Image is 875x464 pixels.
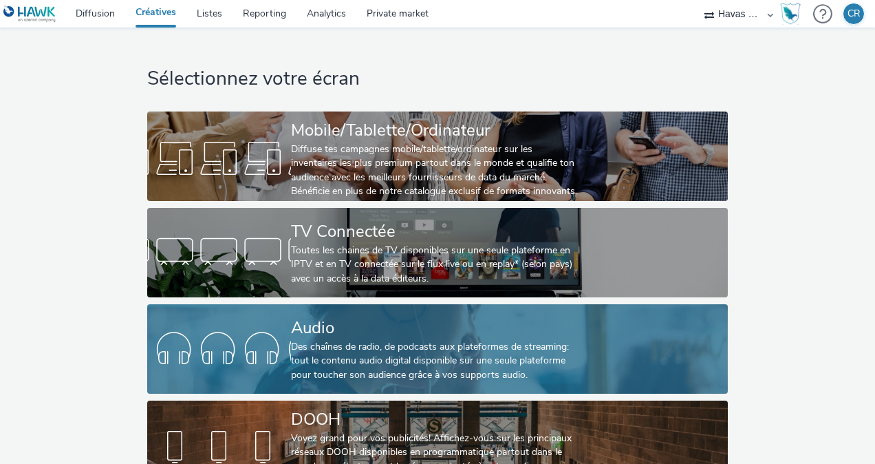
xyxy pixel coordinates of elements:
[147,112,727,201] a: Mobile/Tablette/OrdinateurDiffuse tes campagnes mobile/tablette/ordinateur sur les inventaires le...
[291,143,579,199] div: Diffuse tes campagnes mobile/tablette/ordinateur sur les inventaires les plus premium partout dan...
[780,3,801,25] img: Hawk Academy
[847,3,861,24] div: CR
[291,244,579,286] div: Toutes les chaines de TV disponibles sur une seule plateforme en IPTV et en TV connectée sur le f...
[147,66,727,92] h1: Sélectionnez votre écran
[3,6,56,23] img: undefined Logo
[291,118,579,143] div: Mobile/Tablette/Ordinateur
[291,340,579,382] div: Des chaînes de radio, de podcasts aux plateformes de streaming: tout le contenu audio digital dis...
[147,208,727,297] a: TV ConnectéeToutes les chaines de TV disponibles sur une seule plateforme en IPTV et en TV connec...
[147,304,727,394] a: AudioDes chaînes de radio, de podcasts aux plateformes de streaming: tout le contenu audio digita...
[291,316,579,340] div: Audio
[291,220,579,244] div: TV Connectée
[291,408,579,432] div: DOOH
[780,3,806,25] a: Hawk Academy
